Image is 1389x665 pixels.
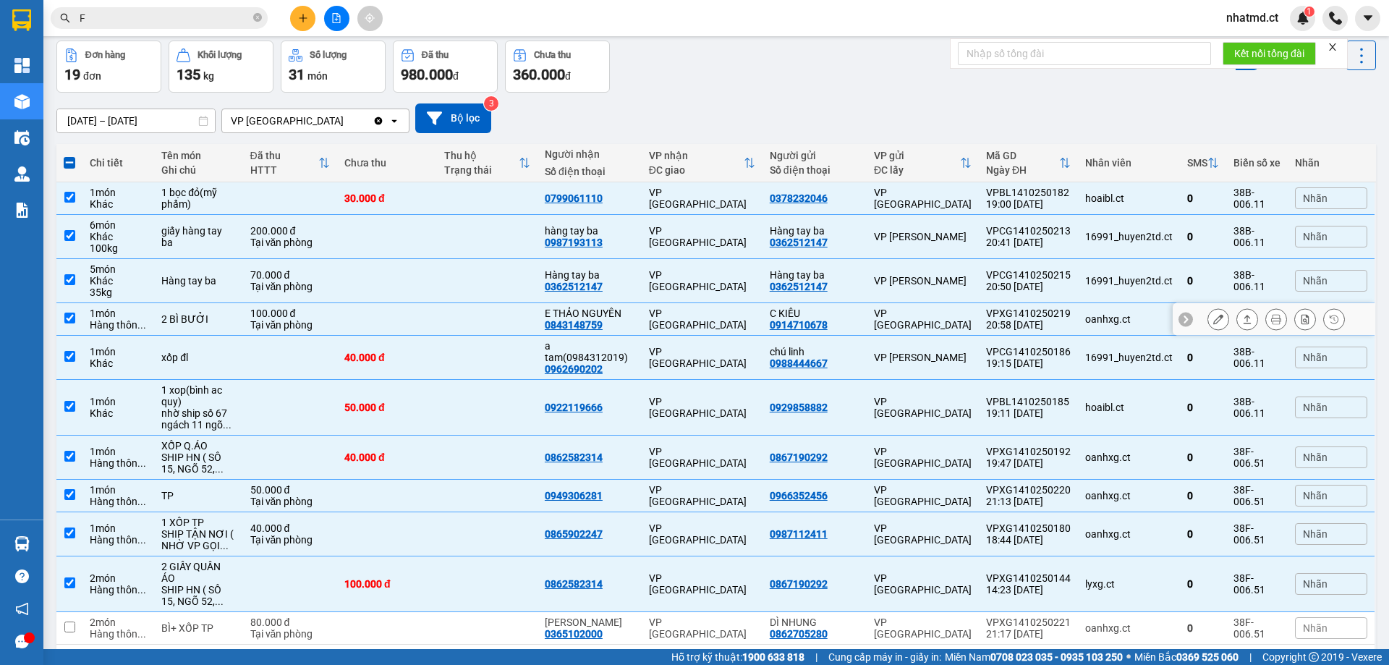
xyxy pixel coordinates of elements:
div: 0867190292 [770,452,828,463]
span: Hỗ trợ kỹ thuật: [671,649,804,665]
span: Cung cấp máy in - giấy in: [828,649,941,665]
div: 19:47 [DATE] [986,457,1071,469]
div: 38F-006.51 [1233,617,1280,640]
div: Hàng tay ba [770,225,859,237]
div: Chưa thu [534,50,571,60]
span: món [307,70,328,82]
div: 1 bọc đỏ(mỹ phẩm) [161,187,235,210]
strong: 0369 525 060 [1176,651,1239,663]
div: 0365102000 [545,628,603,640]
div: 6 món [90,219,147,231]
img: warehouse-icon [14,166,30,182]
div: 2 GIẤY QUẦN ÁO [161,561,235,584]
span: 980.000 [401,66,453,83]
span: kg [203,70,214,82]
th: Toggle SortBy [1180,144,1226,182]
div: 19:00 [DATE] [986,198,1071,210]
div: VP [GEOGRAPHIC_DATA] [874,572,972,596]
div: 0 [1187,528,1219,540]
div: 38B-006.11 [1233,225,1280,248]
span: ... [223,419,231,431]
div: Trạng thái [444,164,519,176]
div: VPBL1410250185 [986,396,1071,407]
div: Số điện thoại [770,164,859,176]
img: warehouse-icon [14,536,30,551]
li: Cổ Đạm, xã [GEOGRAPHIC_DATA], [GEOGRAPHIC_DATA] [135,35,605,54]
div: 35 kg [90,287,147,298]
th: Toggle SortBy [437,144,538,182]
div: 0 [1187,192,1219,204]
div: Tại văn phòng [250,237,330,248]
span: ... [137,584,146,596]
div: VP gửi [874,150,960,161]
div: 20:41 [DATE] [986,237,1071,248]
div: 1 món [90,446,147,457]
div: 18:44 [DATE] [986,534,1071,546]
div: Đơn hàng [85,50,125,60]
span: aim [365,13,375,23]
th: Toggle SortBy [642,144,763,182]
div: Khác [90,357,147,369]
div: 0962690202 [545,363,603,375]
div: 200.000 đ [250,225,330,237]
input: Nhập số tổng đài [958,42,1211,65]
span: search [60,13,70,23]
div: 0 [1187,402,1219,413]
img: logo-vxr [12,9,31,31]
div: hoaibl.ct [1085,402,1173,413]
button: file-add [324,6,349,31]
div: SMS [1187,157,1207,169]
span: 19 [64,66,80,83]
div: Tại văn phòng [250,319,330,331]
div: 0865902247 [545,528,603,540]
span: caret-down [1362,12,1375,25]
div: C KIỀU [770,308,859,319]
span: plus [298,13,308,23]
div: 38F-006.51 [1233,446,1280,469]
div: 0862582314 [545,452,603,463]
div: Nhân viên [1085,157,1173,169]
div: SHIP HN ( SÔ 15, NGÕ 52, ĐƯỜNG QUANG TIẾN, ĐẠI MỖ, NAM TỪ LIÊM ,HÀ NỘI) [161,584,235,607]
div: 16991_huyen2td.ct [1085,231,1173,242]
div: 0987193113 [545,237,603,248]
span: close [1328,42,1338,52]
div: VP [GEOGRAPHIC_DATA] [649,396,755,419]
img: phone-icon [1329,12,1342,25]
div: 1 món [90,346,147,357]
div: VP [GEOGRAPHIC_DATA] [874,308,972,331]
div: 1 BÌ GẠO [161,649,235,661]
div: 0843148759 [545,319,603,331]
button: Đơn hàng19đơn [56,41,161,93]
span: question-circle [15,569,29,583]
div: oanhxg.ct [1085,452,1173,463]
div: 100.000 đ [344,578,430,590]
div: 50.000 đ [250,484,330,496]
div: E NGUYÊN [545,649,634,661]
div: VP nhận [649,150,744,161]
div: 21:17 [DATE] [986,628,1071,640]
svg: open [388,115,400,127]
div: Hàng thông thường [90,319,147,331]
div: DÌ NHUNG [770,617,859,628]
span: Nhãn [1303,578,1328,590]
div: 38F-006.51 [1233,484,1280,507]
div: VPXG1410250221 [986,617,1071,628]
div: 38F-006.51 [1233,522,1280,546]
th: Toggle SortBy [243,144,337,182]
div: VPBL1410250182 [986,187,1071,198]
span: Nhãn [1303,490,1328,501]
span: 135 [177,66,200,83]
div: 21:13 [DATE] [986,496,1071,507]
span: close-circle [253,13,262,22]
div: 0 [1187,352,1219,363]
div: Sửa đơn hàng [1207,308,1229,330]
div: VPXG1410250144 [986,572,1071,584]
div: 5 món [90,263,147,275]
div: VPCG1410250186 [986,346,1071,357]
span: notification [15,602,29,616]
div: oanhxg.ct [1085,313,1173,325]
div: 0922119666 [545,402,603,413]
div: VPCG1410250215 [986,269,1071,281]
div: 0966352456 [770,490,828,501]
strong: 1900 633 818 [742,651,804,663]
